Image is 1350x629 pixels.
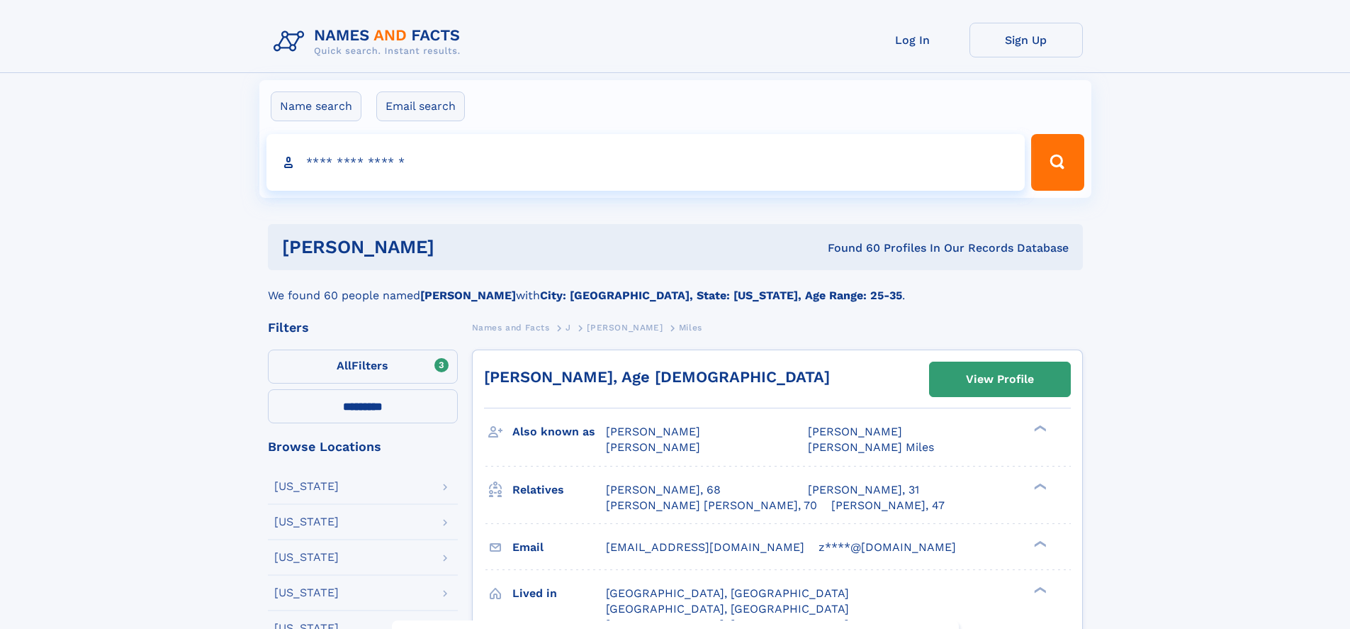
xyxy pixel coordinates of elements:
[540,289,902,302] b: City: [GEOGRAPHIC_DATA], State: [US_STATE], Age Range: 25-35
[266,134,1025,191] input: search input
[274,481,339,492] div: [US_STATE]
[808,482,919,498] a: [PERSON_NAME], 31
[472,318,550,336] a: Names and Facts
[856,23,969,57] a: Log In
[606,586,849,600] span: [GEOGRAPHIC_DATA], [GEOGRAPHIC_DATA]
[930,362,1070,396] a: View Profile
[268,270,1083,304] div: We found 60 people named with .
[566,318,571,336] a: J
[274,552,339,563] div: [US_STATE]
[268,440,458,453] div: Browse Locations
[512,478,606,502] h3: Relatives
[274,516,339,528] div: [US_STATE]
[1030,424,1047,433] div: ❯
[274,587,339,599] div: [US_STATE]
[271,91,361,121] label: Name search
[679,323,702,333] span: Miles
[606,425,700,438] span: [PERSON_NAME]
[512,581,606,606] h3: Lived in
[268,321,458,334] div: Filters
[1030,539,1047,548] div: ❯
[484,368,830,386] a: [PERSON_NAME], Age [DEMOGRAPHIC_DATA]
[606,498,817,513] a: [PERSON_NAME] [PERSON_NAME], 70
[1030,482,1047,491] div: ❯
[512,420,606,444] h3: Also known as
[1030,585,1047,594] div: ❯
[420,289,516,302] b: [PERSON_NAME]
[606,440,700,454] span: [PERSON_NAME]
[808,440,934,454] span: [PERSON_NAME] Miles
[631,240,1069,256] div: Found 60 Profiles In Our Records Database
[268,23,472,61] img: Logo Names and Facts
[268,350,458,384] label: Filters
[606,540,804,554] span: [EMAIL_ADDRESS][DOMAIN_NAME]
[566,323,571,333] span: J
[966,363,1034,396] div: View Profile
[587,323,663,333] span: [PERSON_NAME]
[969,23,1083,57] a: Sign Up
[282,238,631,256] h1: [PERSON_NAME]
[587,318,663,336] a: [PERSON_NAME]
[831,498,945,513] a: [PERSON_NAME], 47
[337,359,351,372] span: All
[606,602,849,616] span: [GEOGRAPHIC_DATA], [GEOGRAPHIC_DATA]
[808,425,902,438] span: [PERSON_NAME]
[376,91,465,121] label: Email search
[606,482,721,498] a: [PERSON_NAME], 68
[1031,134,1084,191] button: Search Button
[512,535,606,560] h3: Email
